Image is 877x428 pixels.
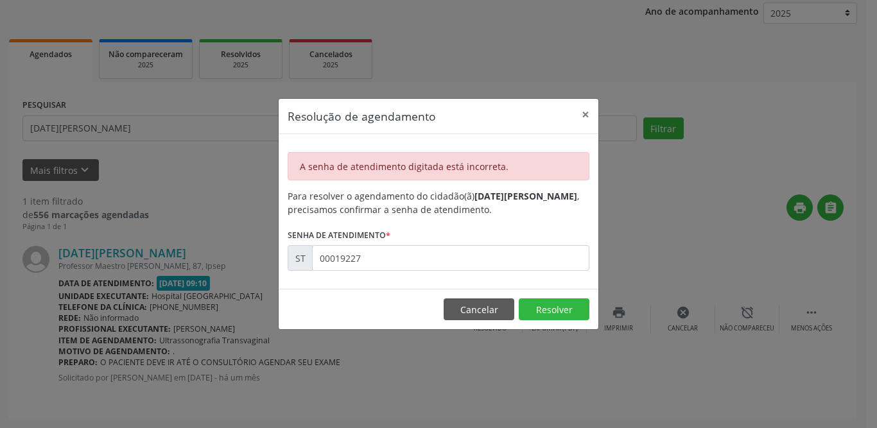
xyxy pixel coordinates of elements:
[519,298,589,320] button: Resolver
[474,190,577,202] b: [DATE][PERSON_NAME]
[288,108,436,124] h5: Resolução de agendamento
[444,298,514,320] button: Cancelar
[288,245,313,271] div: ST
[288,225,390,245] label: Senha de atendimento
[573,99,598,130] button: Close
[288,189,589,216] div: Para resolver o agendamento do cidadão(ã) , precisamos confirmar a senha de atendimento.
[288,152,589,180] div: A senha de atendimento digitada está incorreta.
